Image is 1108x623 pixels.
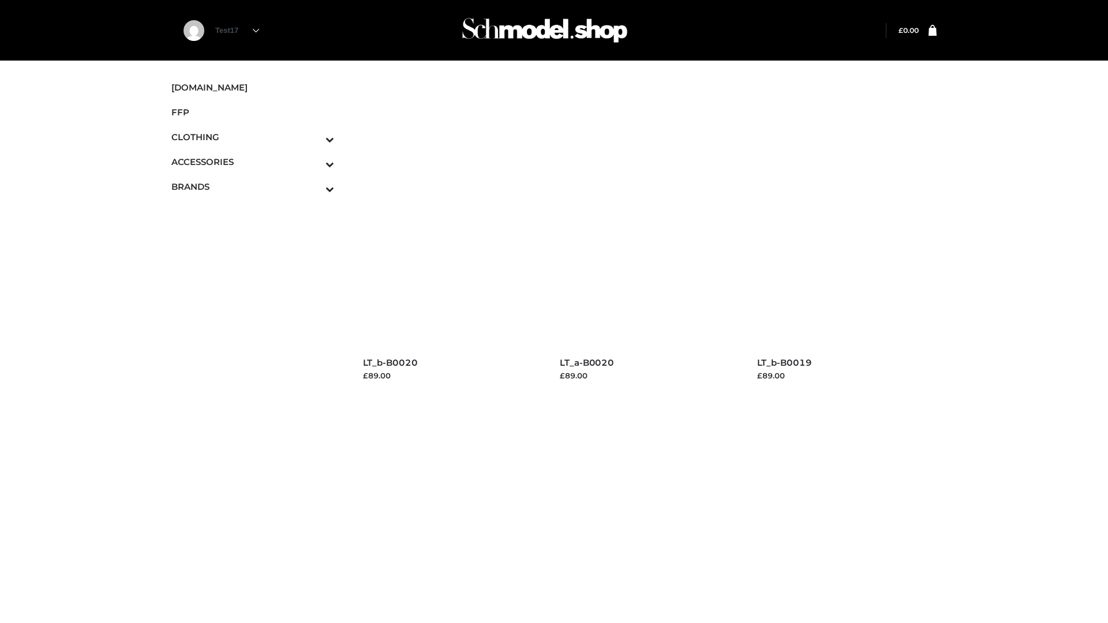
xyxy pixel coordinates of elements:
[294,149,334,174] button: Toggle Submenu
[171,130,334,144] span: CLOTHING
[363,383,406,392] a: Read more
[171,180,334,193] span: BRANDS
[294,174,334,199] button: Toggle Submenu
[458,7,631,53] img: Schmodel Admin 964
[171,106,334,119] span: FFP
[560,383,602,392] a: Read more
[757,370,937,381] div: £89.00
[171,75,334,100] a: [DOMAIN_NAME]
[363,357,418,368] a: LT_b-B0020
[171,155,334,168] span: ACCESSORIES
[899,26,919,35] a: £0.00
[171,174,334,199] a: BRANDSToggle Submenu
[757,357,812,368] a: LT_b-B0019
[171,125,334,149] a: CLOTHINGToggle Submenu
[899,26,919,35] bdi: 0.00
[560,357,614,368] a: LT_a-B0020
[560,370,740,381] div: £89.00
[215,26,259,35] a: Test17
[757,383,800,392] a: Read more
[171,149,334,174] a: ACCESSORIESToggle Submenu
[171,100,334,125] a: FFP
[899,26,903,35] span: £
[294,125,334,149] button: Toggle Submenu
[171,81,334,94] span: [DOMAIN_NAME]
[363,370,543,381] div: £89.00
